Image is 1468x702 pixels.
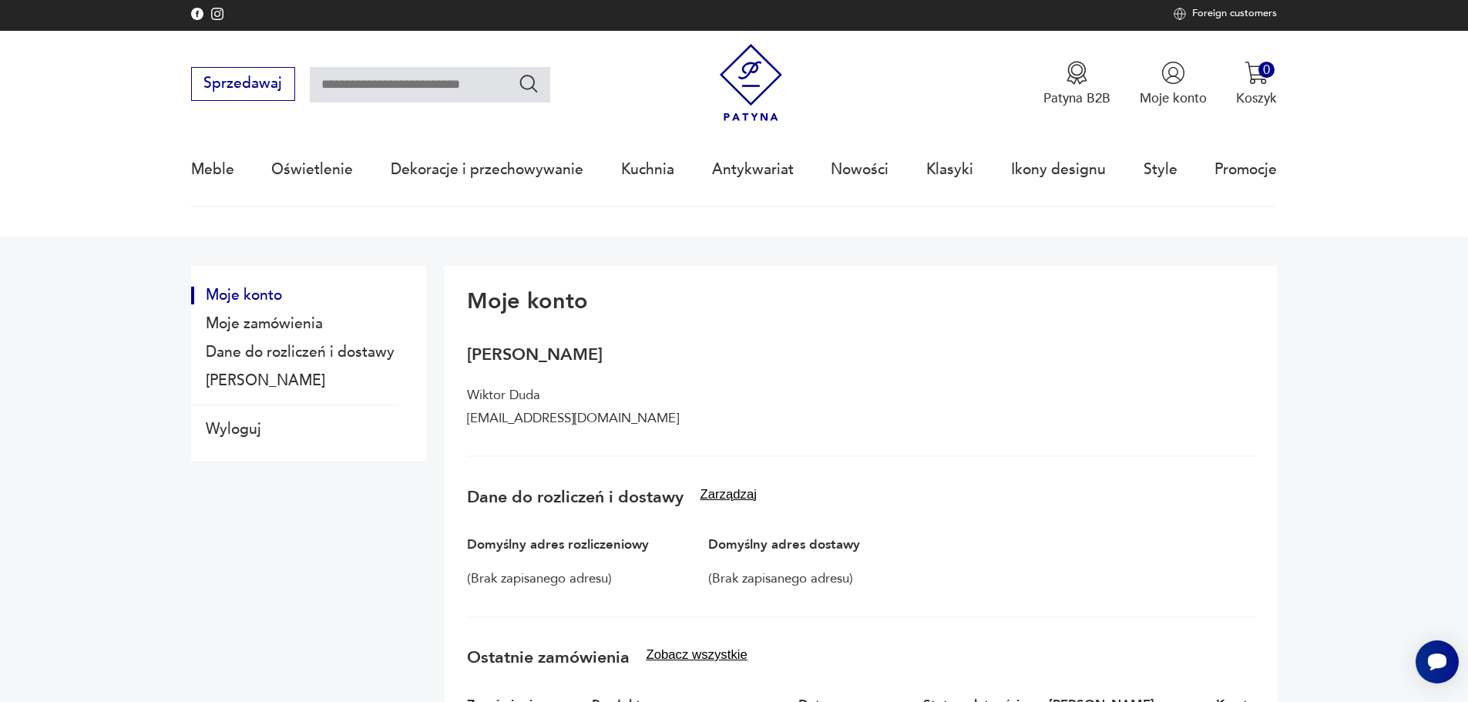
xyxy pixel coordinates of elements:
a: Meble [191,134,234,205]
a: Antykwariat [712,134,794,205]
p: Koszyk [1236,89,1277,107]
button: Dane konta [191,372,398,390]
a: Ikony designu [1011,134,1106,205]
p: (Brak zapisanego adresu) [708,562,860,586]
button: Zobacz wszystkie [646,647,747,663]
p: [EMAIL_ADDRESS][DOMAIN_NAME] [467,411,1255,426]
a: Style [1144,134,1177,205]
p: Domyślny adres rozliczeniowy [467,537,649,553]
p: Moje konto [1140,89,1207,107]
a: Ikonka użytkownikaMoje konto [1140,61,1207,107]
a: Promocje [1214,134,1277,205]
img: Ikona medalu [1065,61,1089,85]
button: Szukaj [518,72,540,95]
img: Patyna - sklep z meblami i dekoracjami vintage [712,44,790,122]
a: Foreign customers [1174,8,1277,20]
p: (Brak zapisanego adresu) [467,562,649,586]
h3: Dane do rozliczeń i dostawy [467,487,1255,507]
button: Zarządzaj [700,487,757,502]
div: 0 [1258,62,1275,78]
img: Facebook [211,8,223,20]
img: Facebook [191,8,203,20]
a: Oświetlenie [271,134,353,205]
h3: Ostatnie zamówienia [467,647,1255,667]
img: Ikona koszyka [1245,61,1268,85]
a: Dekoracje i przechowywanie [391,134,583,205]
a: Klasyki [926,134,973,205]
h3: [PERSON_NAME] [467,344,1255,364]
a: Sprzedawaj [191,79,295,91]
button: Moje konto [191,287,398,304]
button: Sprzedawaj [191,67,295,101]
img: Ikona świata [1174,8,1186,20]
button: Patyna B2B [1043,61,1110,107]
button: Moje konto [1140,61,1207,107]
a: Ikona medaluPatyna B2B [1043,61,1110,107]
img: Ikonka użytkownika [1161,61,1185,85]
p: Foreign customers [1192,8,1277,20]
p: Domyślny adres dostawy [708,537,860,553]
a: Nowości [831,134,889,205]
button: Wyloguj [191,421,398,438]
p: Wiktor Duda [467,388,1255,403]
button: Dane do rozliczeń i dostawy [191,344,398,361]
button: 0Koszyk [1236,61,1277,107]
h2: Moje konto [467,288,1255,315]
button: Moje zamówienia [191,315,398,333]
a: Kuchnia [621,134,674,205]
iframe: Smartsupp widget button [1416,640,1459,684]
p: Patyna B2B [1043,89,1110,107]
